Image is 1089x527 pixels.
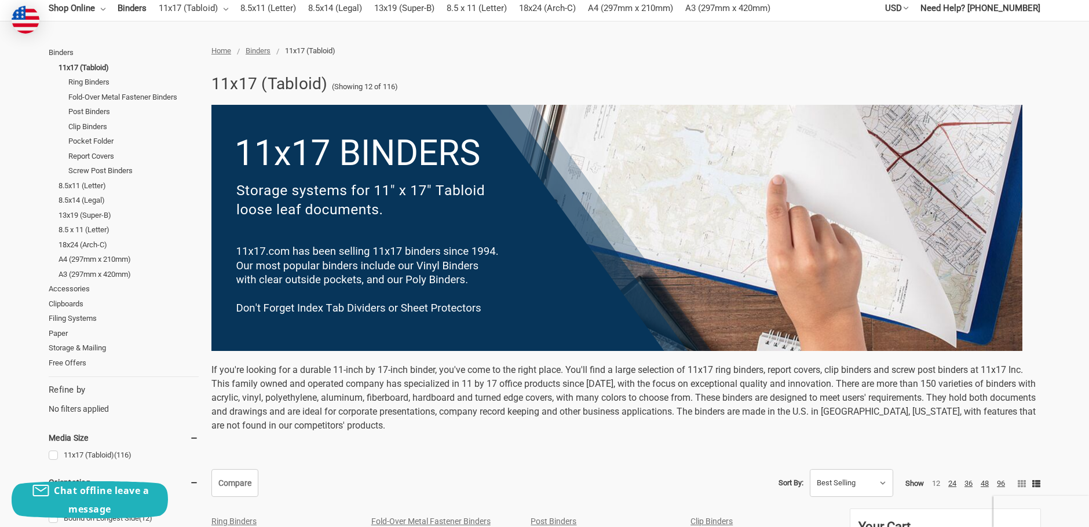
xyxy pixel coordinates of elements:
[211,46,231,55] a: Home
[68,163,199,178] a: Screw Post Binders
[779,474,803,492] label: Sort By:
[68,104,199,119] a: Post Binders
[68,149,199,164] a: Report Covers
[49,45,199,60] a: Binders
[49,281,199,297] a: Accessories
[59,222,199,237] a: 8.5 x 11 (Letter)
[12,6,39,34] img: duty and tax information for United States
[997,479,1005,488] a: 96
[211,105,1022,351] img: binders-1-.png
[49,341,199,356] a: Storage & Mailing
[59,252,199,267] a: A4 (297mm x 210mm)
[332,81,398,93] span: (Showing 12 of 116)
[948,479,956,488] a: 24
[49,475,199,489] h5: Orientation
[59,208,199,223] a: 13x19 (Super-B)
[68,75,199,90] a: Ring Binders
[211,469,258,497] a: Compare
[49,311,199,326] a: Filing Systems
[59,60,199,75] a: 11x17 (Tabloid)
[59,267,199,282] a: A3 (297mm x 420mm)
[59,237,199,252] a: 18x24 (Arch-C)
[49,511,199,526] a: Bound on Longest Side
[531,517,576,526] a: Post Binders
[139,514,152,522] span: (12)
[68,134,199,149] a: Pocket Folder
[49,356,199,371] a: Free Offers
[964,479,973,488] a: 36
[68,119,199,134] a: Clip Binders
[49,448,199,463] a: 11x17 (Tabloid)
[114,451,131,459] span: (116)
[981,479,989,488] a: 48
[690,517,733,526] a: Clip Binders
[12,481,168,518] button: Chat offline leave a message
[211,69,328,99] h1: 11x17 (Tabloid)
[49,326,199,341] a: Paper
[49,297,199,312] a: Clipboards
[905,479,924,488] span: Show
[59,178,199,193] a: 8.5x11 (Letter)
[211,517,257,526] a: Ring Binders
[49,383,199,397] h5: Refine by
[49,383,199,415] div: No filters applied
[49,431,199,445] h5: Media Size
[993,496,1089,527] iframe: Google Customer Reviews
[211,364,1036,431] span: If you're looking for a durable 11-inch by 17-inch binder, you've come to the right place. You'll...
[68,90,199,105] a: Fold-Over Metal Fastener Binders
[371,517,491,526] a: Fold-Over Metal Fastener Binders
[285,46,335,55] span: 11x17 (Tabloid)
[246,46,271,55] a: Binders
[59,193,199,208] a: 8.5x14 (Legal)
[932,479,940,488] a: 12
[54,484,149,515] span: Chat offline leave a message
